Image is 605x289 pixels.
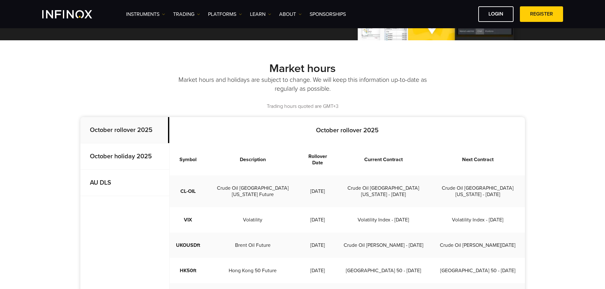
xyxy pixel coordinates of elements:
a: TRADING [173,10,200,18]
strong: Market hours [269,62,336,75]
a: PLATFORMS [208,10,242,18]
td: [GEOGRAPHIC_DATA] 50 - [DATE] [336,258,431,283]
a: REGISTER [520,6,563,22]
a: LOGIN [478,6,514,22]
td: Volatility Index - [DATE] [431,207,525,233]
td: Volatility [206,207,299,233]
td: Crude Oil [PERSON_NAME][DATE] [431,233,525,258]
th: Rollover Date [299,144,336,175]
td: [DATE] [299,207,336,233]
td: Crude Oil [GEOGRAPHIC_DATA][US_STATE] - [DATE] [431,175,525,207]
strong: October rollover 2025 [90,126,152,134]
a: SPONSORSHIPS [310,10,346,18]
td: Hong Kong 50 Future [206,258,299,283]
a: Learn [250,10,271,18]
td: Crude Oil [GEOGRAPHIC_DATA][US_STATE] Future [206,175,299,207]
td: CL-OIL [170,175,206,207]
td: HK50ft [170,258,206,283]
td: [GEOGRAPHIC_DATA] 50 - [DATE] [431,258,525,283]
td: [DATE] [299,175,336,207]
th: Current Contract [336,144,431,175]
p: Trading hours quoted are GMT+3 [80,103,525,110]
p: Market hours and holidays are subject to change. We will keep this information up-to-date as regu... [177,76,428,93]
td: Crude Oil [PERSON_NAME] - [DATE] [336,233,431,258]
th: Description [206,144,299,175]
th: Next Contract [431,144,525,175]
a: INFINOX Logo [42,10,107,18]
th: Symbol [170,144,206,175]
td: VIX [170,207,206,233]
td: Brent Oil Future [206,233,299,258]
a: ABOUT [279,10,302,18]
strong: October rollover 2025 [316,127,379,134]
td: Volatility Index - [DATE] [336,207,431,233]
td: [DATE] [299,258,336,283]
a: Instruments [126,10,165,18]
strong: October holiday 2025 [90,153,152,160]
td: UKOUSDft [170,233,206,258]
strong: AU DLS [90,179,111,187]
td: Crude Oil [GEOGRAPHIC_DATA][US_STATE] - [DATE] [336,175,431,207]
td: [DATE] [299,233,336,258]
